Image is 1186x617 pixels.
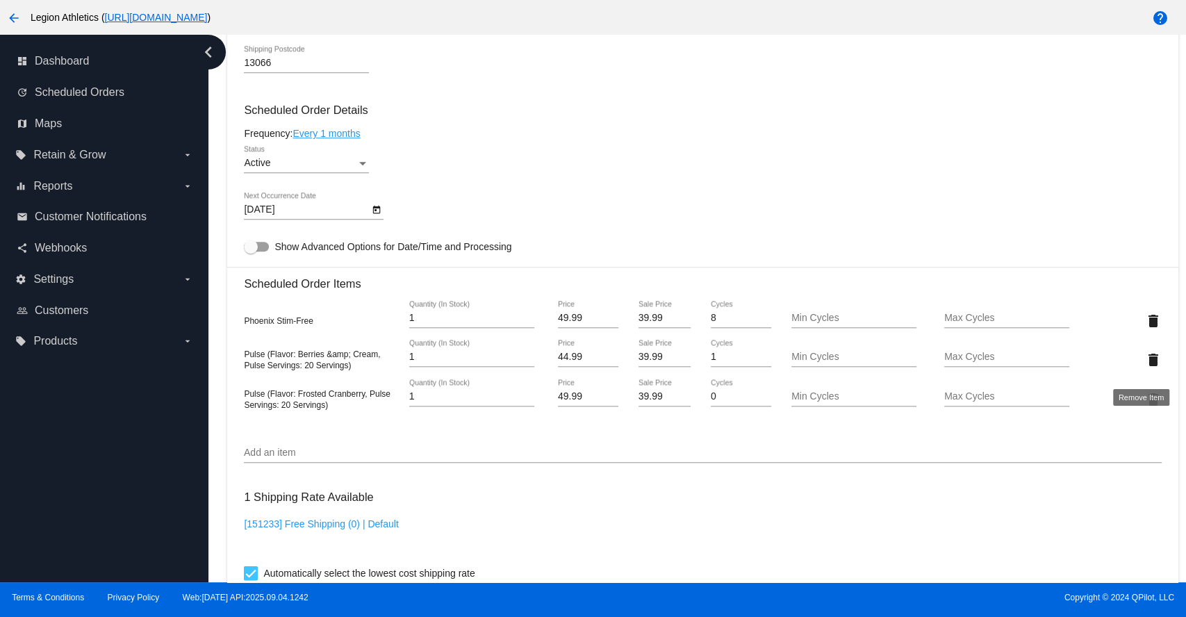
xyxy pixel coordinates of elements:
i: arrow_drop_down [182,336,193,347]
input: Quantity (In Stock) [409,313,534,324]
i: map [17,118,28,129]
a: people_outline Customers [17,299,193,322]
input: Max Cycles [944,352,1069,363]
span: Show Advanced Options for Date/Time and Processing [274,240,511,254]
span: Dashboard [35,55,89,67]
a: share Webhooks [17,237,193,259]
input: Sale Price [639,313,691,324]
div: Frequency: [244,128,1161,139]
span: Maps [35,117,62,130]
input: Add an item [244,447,1161,459]
i: arrow_drop_down [182,181,193,192]
i: dashboard [17,56,28,67]
input: Min Cycles [791,313,916,324]
input: Min Cycles [791,352,916,363]
span: Reports [33,180,72,192]
a: [URL][DOMAIN_NAME] [105,12,208,23]
input: Sale Price [639,391,691,402]
i: settings [15,274,26,285]
a: email Customer Notifications [17,206,193,228]
input: Cycles [711,313,771,324]
mat-icon: arrow_back [6,10,22,26]
a: Web:[DATE] API:2025.09.04.1242 [183,593,308,602]
a: update Scheduled Orders [17,81,193,104]
mat-icon: delete [1144,313,1161,329]
mat-icon: delete [1144,391,1161,408]
input: Price [558,313,618,324]
a: Terms & Conditions [12,593,84,602]
h3: 1 Shipping Rate Available [244,482,373,512]
input: Cycles [711,352,771,363]
i: arrow_drop_down [182,149,193,161]
input: Cycles [711,391,771,402]
h3: Scheduled Order Items [244,267,1161,290]
span: Products [33,335,77,347]
i: arrow_drop_down [182,274,193,285]
span: Customer Notifications [35,211,147,223]
input: Quantity (In Stock) [409,391,534,402]
a: Privacy Policy [108,593,160,602]
span: Scheduled Orders [35,86,124,99]
span: Pulse (Flavor: Berries &amp; Cream, Pulse Servings: 20 Servings) [244,349,380,370]
span: Phoenix Stim-Free [244,316,313,326]
input: Shipping Postcode [244,58,369,69]
i: local_offer [15,336,26,347]
a: map Maps [17,113,193,135]
span: Settings [33,273,74,286]
input: Max Cycles [944,391,1069,402]
button: Open calendar [369,201,384,216]
mat-icon: help [1152,10,1169,26]
a: dashboard Dashboard [17,50,193,72]
span: Active [244,157,270,168]
input: Max Cycles [944,313,1069,324]
input: Min Cycles [791,391,916,402]
a: [151233] Free Shipping (0) | Default [244,518,398,529]
input: Quantity (In Stock) [409,352,534,363]
span: Retain & Grow [33,149,106,161]
i: update [17,87,28,98]
i: email [17,211,28,222]
mat-icon: delete [1144,352,1161,368]
input: Next Occurrence Date [244,204,369,215]
i: equalizer [15,181,26,192]
i: people_outline [17,305,28,316]
span: Pulse (Flavor: Frosted Cranberry, Pulse Servings: 20 Servings) [244,389,390,410]
i: chevron_left [197,41,220,63]
span: Automatically select the lowest cost shipping rate [263,565,475,582]
span: Webhooks [35,242,87,254]
i: share [17,242,28,254]
input: Price [558,352,618,363]
h3: Scheduled Order Details [244,104,1161,117]
a: Every 1 months [293,128,360,139]
input: Price [558,391,618,402]
input: Sale Price [639,352,691,363]
mat-select: Status [244,158,369,169]
span: Copyright © 2024 QPilot, LLC [605,593,1174,602]
i: local_offer [15,149,26,161]
span: Customers [35,304,88,317]
span: Legion Athletics ( ) [31,12,211,23]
